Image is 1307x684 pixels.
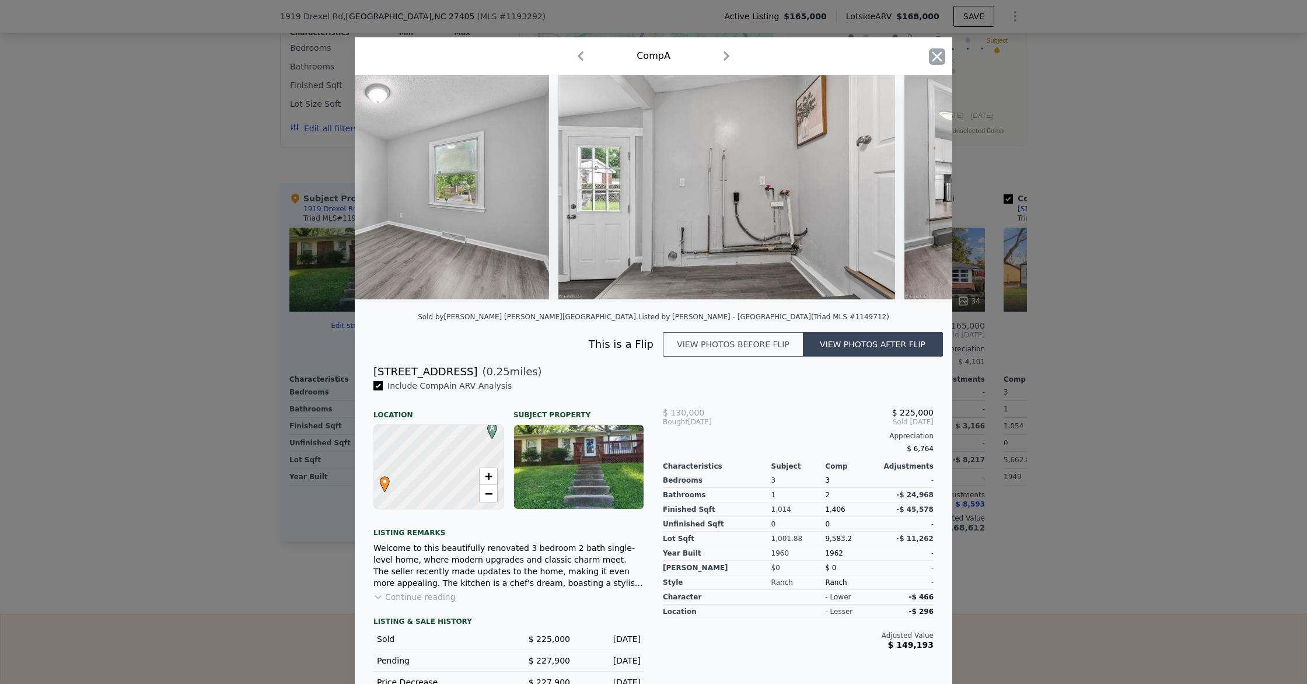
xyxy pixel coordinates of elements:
span: $ 149,193 [888,640,934,650]
div: Bathrooms [663,488,771,502]
div: [DATE] [663,417,753,427]
span: -$ 24,968 [896,491,934,499]
div: Ranch [771,575,826,590]
button: View photos before flip [663,332,803,357]
div: [DATE] [579,655,641,666]
span: Include Comp A in ARV Analysis [383,381,516,390]
span: 0 [825,520,830,528]
div: Subject Property [513,401,644,420]
div: [DATE] [579,633,641,645]
div: - lower [825,592,851,602]
div: Adjusted Value [663,631,934,640]
div: • [377,476,384,483]
div: 1,001.88 [771,532,826,546]
div: Year Built [663,546,771,561]
span: + [485,469,492,483]
div: Ranch [825,575,879,590]
div: Listed by [PERSON_NAME] - [GEOGRAPHIC_DATA] (Triad MLS #1149712) [638,313,889,321]
div: 2 [825,488,879,502]
span: -$ 45,578 [896,505,934,514]
span: ( miles) [477,364,541,380]
div: This is a Flip [373,336,663,353]
div: 0 [771,517,826,532]
a: Zoom out [480,485,497,502]
span: $ 0 [825,564,836,572]
img: Property Img [213,75,550,299]
div: A [484,423,491,430]
span: $ 6,764 [907,445,934,453]
span: -$ 466 [908,593,934,601]
span: $ 225,000 [892,408,934,417]
span: $ 227,900 [529,656,570,665]
img: Property Img [558,75,895,299]
div: - lesser [825,607,852,616]
div: Pending [377,655,499,666]
div: Sold [377,633,499,645]
div: Unfinished Sqft [663,517,771,532]
span: 1,406 [825,505,845,514]
span: − [485,486,492,501]
div: Lot Sqft [663,532,771,546]
div: Comp A [637,49,670,63]
div: 1 [771,488,826,502]
div: 3 [771,473,826,488]
div: - [879,546,934,561]
div: Location [373,401,504,420]
span: Sold [DATE] [753,417,934,427]
div: $0 [771,561,826,575]
div: Welcome to this beautifully renovated 3 bedroom 2 bath single-level home, where modern upgrades a... [373,542,644,589]
span: $ 130,000 [663,408,704,417]
div: Listing remarks [373,519,644,538]
div: Appreciation [663,431,934,441]
span: Bought [663,417,688,427]
div: [STREET_ADDRESS] [373,364,477,380]
div: character [663,590,771,605]
div: Style [663,575,771,590]
div: - [879,517,934,532]
div: Sold by [PERSON_NAME] [PERSON_NAME][GEOGRAPHIC_DATA] . [418,313,638,321]
a: Zoom in [480,467,497,485]
button: Continue reading [373,591,456,603]
span: 9,583.2 [825,535,852,543]
div: Adjustments [879,462,934,471]
div: Finished Sqft [663,502,771,517]
div: 1962 [825,546,879,561]
img: Property Img [904,75,1241,299]
span: -$ 11,262 [896,535,934,543]
span: • [377,473,393,490]
div: - [879,561,934,575]
button: View photos after flip [803,332,943,357]
div: Bedrooms [663,473,771,488]
div: Characteristics [663,462,771,471]
div: [PERSON_NAME] [663,561,771,575]
div: Comp [825,462,879,471]
div: - [879,575,934,590]
span: A [484,423,500,434]
span: -$ 296 [908,608,934,616]
span: $ 225,000 [529,634,570,644]
div: Subject [771,462,826,471]
div: - [879,473,934,488]
div: LISTING & SALE HISTORY [373,617,644,629]
span: 3 [825,476,830,484]
span: 0.25 [487,365,510,378]
div: 1,014 [771,502,826,517]
div: 1960 [771,546,826,561]
div: location [663,605,771,619]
